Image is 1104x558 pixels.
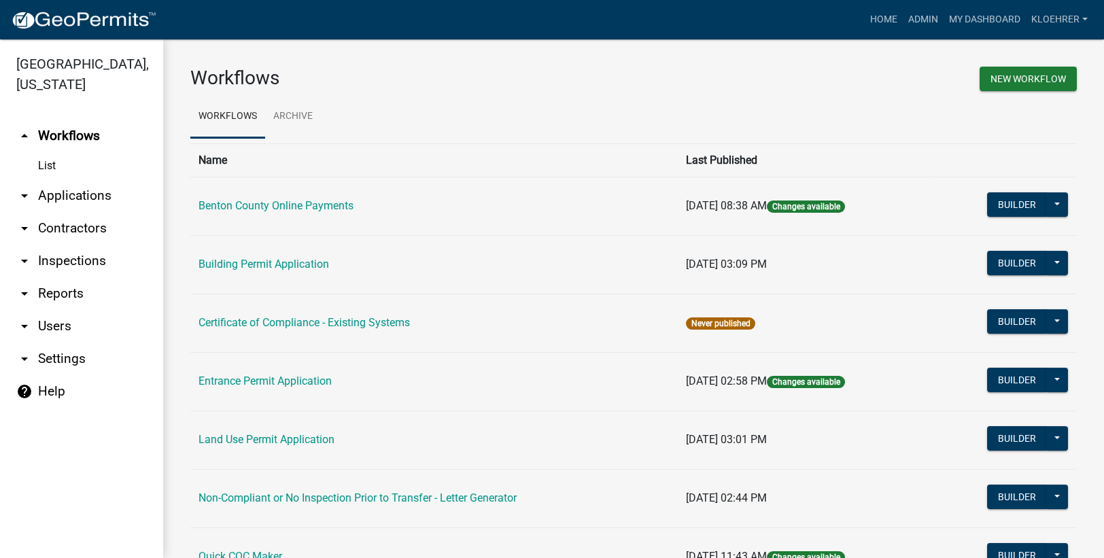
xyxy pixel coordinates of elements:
i: help [16,383,33,400]
th: Name [190,143,678,177]
span: Never published [686,317,755,330]
a: Admin [903,7,944,33]
i: arrow_drop_down [16,318,33,334]
a: Workflows [190,95,265,139]
button: Builder [987,192,1047,217]
i: arrow_drop_down [16,253,33,269]
a: Benton County Online Payments [199,199,353,212]
a: kloehrer [1026,7,1093,33]
i: arrow_drop_up [16,128,33,144]
i: arrow_drop_down [16,220,33,237]
span: Changes available [767,376,844,388]
button: Builder [987,485,1047,509]
a: My Dashboard [944,7,1026,33]
a: Non-Compliant or No Inspection Prior to Transfer - Letter Generator [199,491,517,504]
button: Builder [987,251,1047,275]
span: [DATE] 02:58 PM [686,374,767,387]
a: Certificate of Compliance - Existing Systems [199,316,410,329]
button: Builder [987,426,1047,451]
th: Last Published [678,143,933,177]
h3: Workflows [190,67,623,90]
button: Builder [987,368,1047,392]
a: Home [865,7,903,33]
span: [DATE] 03:01 PM [686,433,767,446]
i: arrow_drop_down [16,285,33,302]
i: arrow_drop_down [16,351,33,367]
span: [DATE] 08:38 AM [686,199,767,212]
a: Archive [265,95,321,139]
a: Building Permit Application [199,258,329,271]
span: [DATE] 02:44 PM [686,491,767,504]
i: arrow_drop_down [16,188,33,204]
a: Entrance Permit Application [199,374,332,387]
a: Land Use Permit Application [199,433,334,446]
span: [DATE] 03:09 PM [686,258,767,271]
span: Changes available [767,200,844,213]
button: Builder [987,309,1047,334]
button: New Workflow [980,67,1077,91]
